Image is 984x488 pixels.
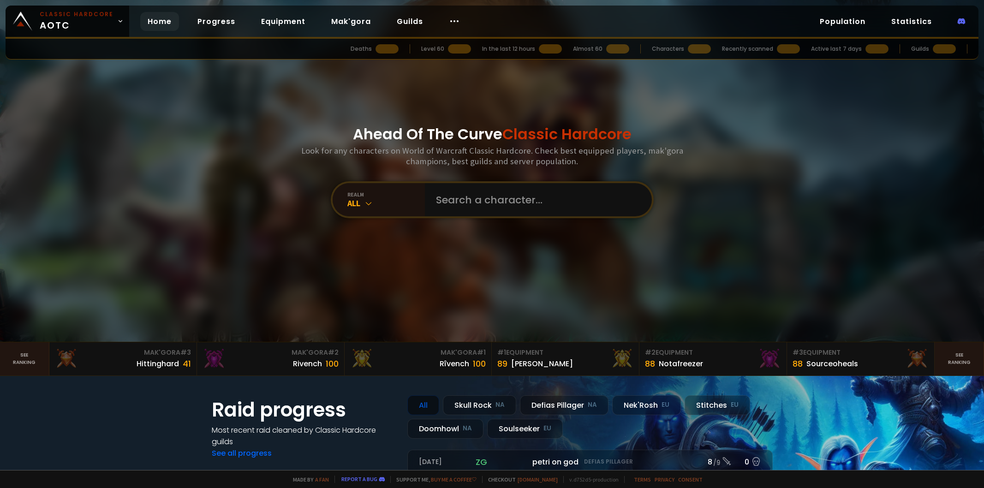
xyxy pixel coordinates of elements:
div: Equipment [497,348,633,357]
a: Mak'Gora#3Hittinghard41 [49,342,197,375]
a: #3Equipment88Sourceoheals [787,342,935,375]
div: 41 [183,357,191,370]
div: Almost 60 [573,45,602,53]
a: Seeranking [935,342,984,375]
div: 88 [645,357,655,370]
div: Deaths [351,45,372,53]
a: #1Equipment89[PERSON_NAME] [492,342,639,375]
div: Sourceoheals [806,358,858,369]
div: Skull Rock [443,395,516,415]
small: EU [731,400,739,410]
div: In the last 12 hours [482,45,535,53]
div: Equipment [793,348,929,357]
a: [DOMAIN_NAME] [518,476,558,483]
small: EU [543,424,551,433]
small: EU [662,400,669,410]
small: NA [588,400,597,410]
a: [DATE]zgpetri on godDefias Pillager8 /90 [407,450,773,474]
a: Report a bug [341,476,377,482]
div: Mak'Gora [203,348,339,357]
span: Checkout [482,476,558,483]
div: Mak'Gora [350,348,486,357]
small: Classic Hardcore [40,10,113,18]
h1: Raid progress [212,395,396,424]
a: Classic HardcoreAOTC [6,6,129,37]
a: Privacy [655,476,674,483]
h1: Ahead Of The Curve [353,123,632,145]
div: 100 [473,357,486,370]
div: Recently scanned [722,45,773,53]
a: Guilds [389,12,430,31]
span: # 2 [645,348,656,357]
a: #2Equipment88Notafreezer [639,342,787,375]
span: AOTC [40,10,113,32]
a: Consent [678,476,703,483]
span: v. d752d5 - production [563,476,619,483]
a: Buy me a coffee [431,476,477,483]
div: 88 [793,357,803,370]
small: NA [463,424,472,433]
div: All [347,198,425,208]
div: [PERSON_NAME] [511,358,573,369]
div: Defias Pillager [520,395,608,415]
div: 100 [326,357,339,370]
span: # 3 [180,348,191,357]
div: Stitches [685,395,750,415]
div: Equipment [645,348,781,357]
a: Progress [190,12,243,31]
span: # 2 [328,348,339,357]
a: Home [140,12,179,31]
span: # 1 [477,348,486,357]
div: Rivench [293,358,322,369]
a: Population [812,12,873,31]
a: See all progress [212,448,272,458]
div: Doomhowl [407,419,483,439]
span: # 3 [793,348,803,357]
div: 89 [497,357,507,370]
div: realm [347,191,425,198]
div: Soulseeker [487,419,563,439]
div: Notafreezer [659,358,703,369]
span: Made by [287,476,329,483]
h3: Look for any characters on World of Warcraft Classic Hardcore. Check best equipped players, mak'g... [298,145,687,167]
a: a fan [315,476,329,483]
div: Rîvench [440,358,469,369]
div: Active last 7 days [811,45,862,53]
div: Mak'Gora [55,348,191,357]
small: NA [495,400,505,410]
div: Characters [652,45,684,53]
div: Hittinghard [137,358,179,369]
h4: Most recent raid cleaned by Classic Hardcore guilds [212,424,396,447]
div: Nek'Rosh [612,395,681,415]
span: # 1 [497,348,506,357]
div: All [407,395,439,415]
span: Classic Hardcore [502,124,632,144]
a: Equipment [254,12,313,31]
a: Terms [634,476,651,483]
span: Support me, [390,476,477,483]
a: Mak'gora [324,12,378,31]
a: Mak'Gora#2Rivench100 [197,342,345,375]
div: Guilds [911,45,929,53]
div: Level 60 [421,45,444,53]
a: Mak'Gora#1Rîvench100 [345,342,492,375]
a: Statistics [884,12,939,31]
input: Search a character... [430,183,641,216]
